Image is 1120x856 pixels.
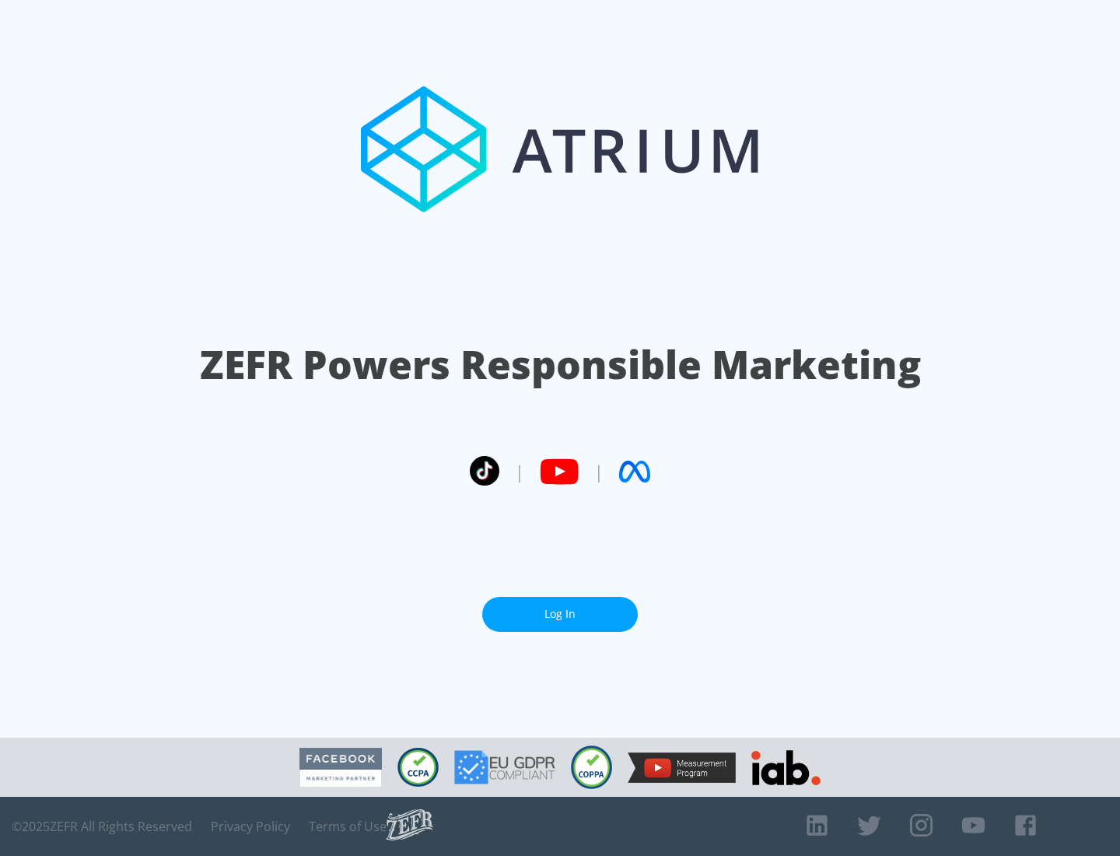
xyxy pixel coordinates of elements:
span: © 2025 ZEFR All Rights Reserved [12,819,192,834]
img: CCPA Compliant [397,748,439,787]
img: Facebook Marketing Partner [299,748,382,788]
span: | [515,460,524,483]
a: Log In [482,597,638,632]
img: YouTube Measurement Program [628,753,736,783]
a: Terms of Use [309,819,387,834]
h1: ZEFR Powers Responsible Marketing [200,338,921,391]
img: COPPA Compliant [571,745,612,789]
span: | [594,460,604,483]
a: Privacy Policy [211,819,290,834]
img: IAB [751,750,821,785]
img: GDPR Compliant [454,750,555,784]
